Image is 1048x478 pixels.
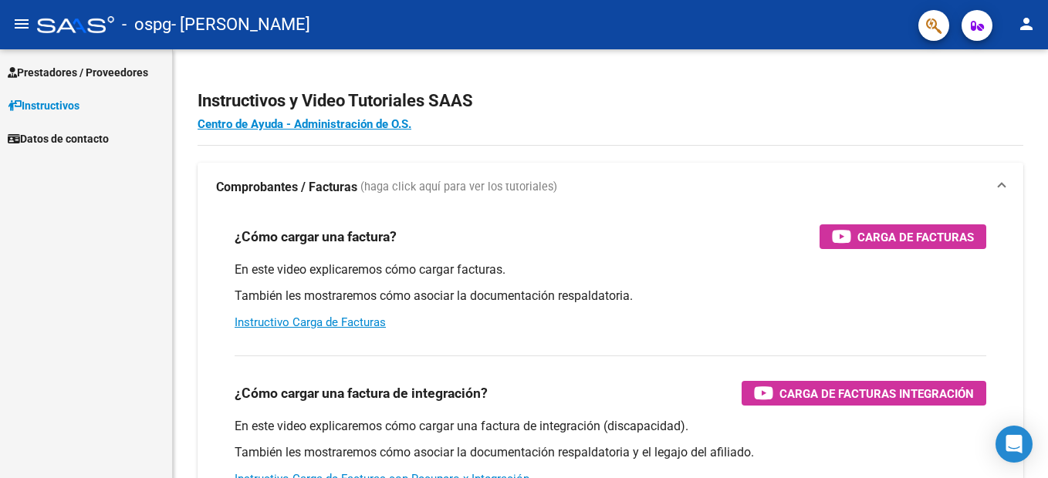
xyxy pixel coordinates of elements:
span: - ospg [122,8,171,42]
span: Carga de Facturas Integración [779,384,974,403]
mat-icon: person [1017,15,1036,33]
a: Centro de Ayuda - Administración de O.S. [198,117,411,131]
strong: Comprobantes / Facturas [216,179,357,196]
h3: ¿Cómo cargar una factura? [235,226,397,247]
p: También les mostraremos cómo asociar la documentación respaldatoria. [235,288,986,305]
span: Datos de contacto [8,130,109,147]
button: Carga de Facturas Integración [742,381,986,406]
p: En este video explicaremos cómo cargar una factura de integración (discapacidad). [235,418,986,435]
mat-icon: menu [12,15,31,33]
a: Instructivo Carga de Facturas [235,315,386,329]
span: Instructivos [8,97,79,114]
span: - [PERSON_NAME] [171,8,310,42]
p: También les mostraremos cómo asociar la documentación respaldatoria y el legajo del afiliado. [235,444,986,461]
h2: Instructivos y Video Tutoriales SAAS [198,86,1023,116]
span: (haga click aquí para ver los tutoriales) [360,179,557,196]
span: Prestadores / Proveedores [8,64,148,81]
button: Carga de Facturas [820,224,986,249]
p: En este video explicaremos cómo cargar facturas. [235,261,986,278]
mat-expansion-panel-header: Comprobantes / Facturas (haga click aquí para ver los tutoriales) [198,163,1023,212]
span: Carga de Facturas [857,227,974,247]
h3: ¿Cómo cargar una factura de integración? [235,382,488,404]
div: Open Intercom Messenger [996,426,1033,463]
